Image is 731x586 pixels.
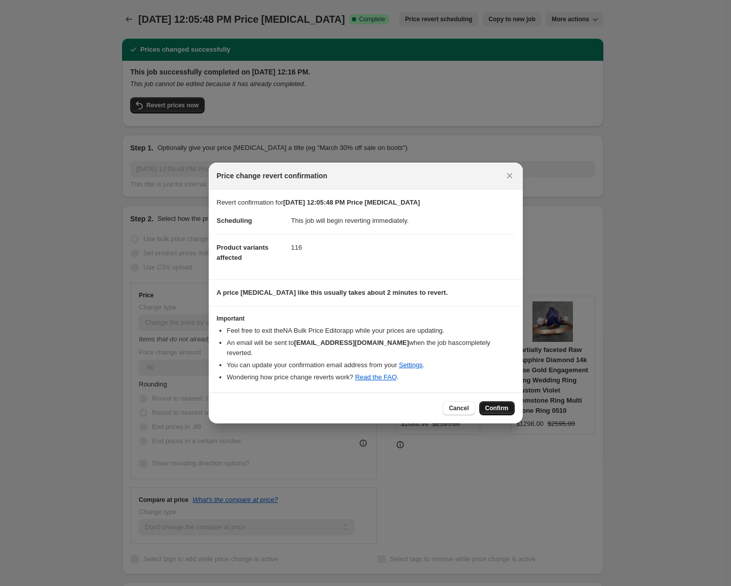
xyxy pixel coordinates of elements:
[227,372,515,382] li: Wondering how price change reverts work? .
[485,404,509,412] span: Confirm
[217,244,269,261] span: Product variants affected
[449,404,469,412] span: Cancel
[227,326,515,336] li: Feel free to exit the NA Bulk Price Editor app while your prices are updating.
[227,360,515,370] li: You can update your confirmation email address from your .
[217,315,515,323] h3: Important
[355,373,397,381] a: Read the FAQ
[283,199,420,206] b: [DATE] 12:05:48 PM Price [MEDICAL_DATA]
[503,169,517,183] button: Close
[217,289,448,296] b: A price [MEDICAL_DATA] like this usually takes about 2 minutes to revert.
[291,234,515,261] dd: 116
[217,198,515,208] p: Revert confirmation for
[294,339,409,346] b: [EMAIL_ADDRESS][DOMAIN_NAME]
[227,338,515,358] li: An email will be sent to when the job has completely reverted .
[217,217,252,224] span: Scheduling
[399,361,422,369] a: Settings
[479,401,515,415] button: Confirm
[217,171,328,181] span: Price change revert confirmation
[291,208,515,234] dd: This job will begin reverting immediately.
[443,401,475,415] button: Cancel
